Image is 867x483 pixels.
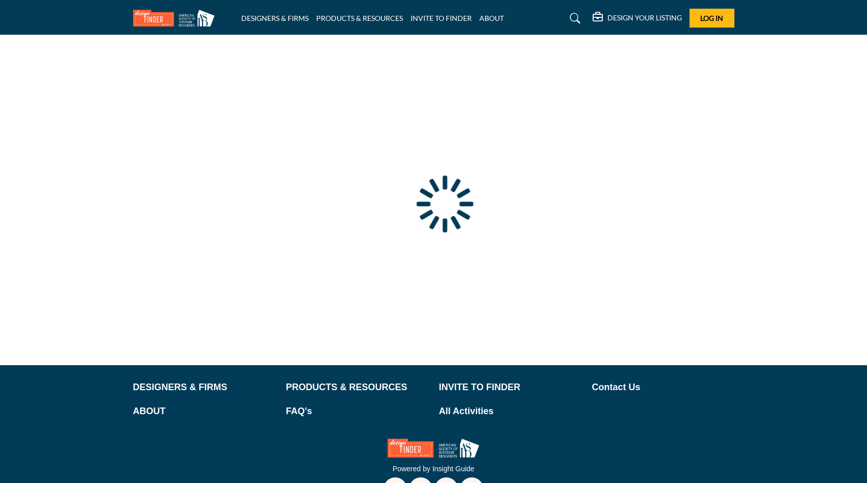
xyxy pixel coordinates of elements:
h5: DESIGN YOUR LISTING [607,13,682,22]
a: DESIGNERS & FIRMS [241,14,309,22]
a: DESIGNERS & FIRMS [133,380,275,394]
a: ABOUT [133,404,275,418]
a: Contact Us [592,380,734,394]
a: Search [560,10,587,27]
button: Log In [690,9,734,28]
img: No Site Logo [388,439,479,457]
div: DESIGN YOUR LISTING [593,12,682,24]
span: Log In [700,14,723,22]
a: INVITE TO FINDER [439,380,581,394]
a: INVITE TO FINDER [411,14,472,22]
a: PRODUCTS & RESOURCES [316,14,403,22]
a: Powered by Insight Guide [393,465,474,473]
a: FAQ's [286,404,428,418]
a: ABOUT [479,14,504,22]
img: Site Logo [133,10,220,27]
a: All Activities [439,404,581,418]
a: PRODUCTS & RESOURCES [286,380,428,394]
